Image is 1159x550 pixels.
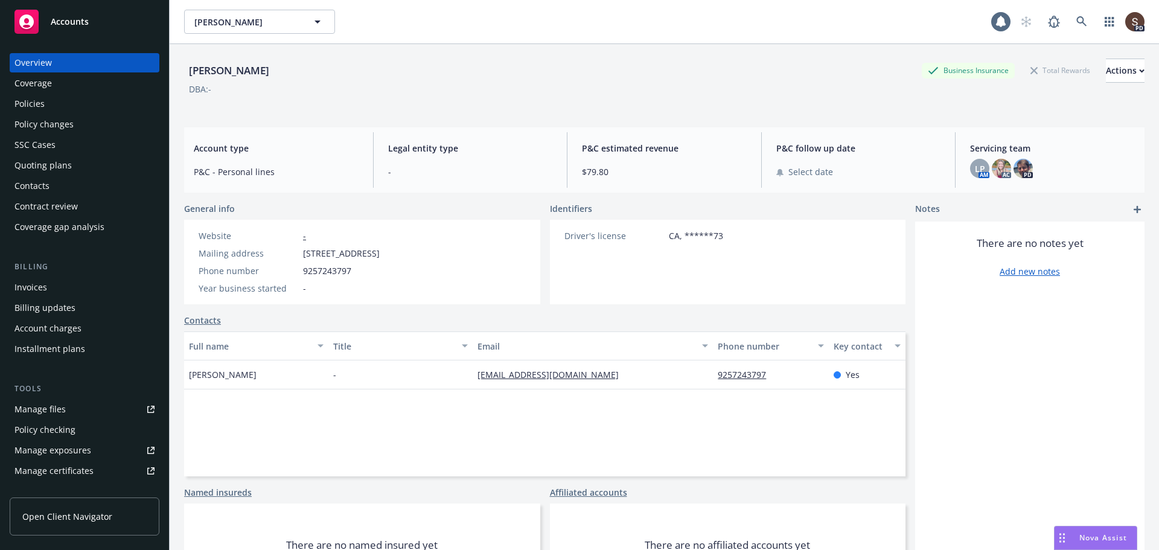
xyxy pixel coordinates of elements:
[10,319,159,338] a: Account charges
[776,142,941,155] span: P&C follow up date
[564,229,664,242] div: Driver's license
[14,217,104,237] div: Coverage gap analysis
[10,383,159,395] div: Tools
[1054,526,1137,550] button: Nova Assist
[788,165,833,178] span: Select date
[550,486,627,499] a: Affiliated accounts
[10,94,159,114] a: Policies
[1106,59,1145,82] div: Actions
[1042,10,1066,34] a: Report a Bug
[713,331,828,360] button: Phone number
[477,340,695,353] div: Email
[1055,526,1070,549] div: Drag to move
[829,331,905,360] button: Key contact
[1125,12,1145,31] img: photo
[977,236,1084,251] span: There are no notes yet
[10,441,159,460] a: Manage exposures
[1130,202,1145,217] a: add
[14,441,91,460] div: Manage exposures
[970,142,1135,155] span: Servicing team
[333,368,336,381] span: -
[14,400,66,419] div: Manage files
[1106,59,1145,83] button: Actions
[10,115,159,134] a: Policy changes
[14,176,49,196] div: Contacts
[473,331,713,360] button: Email
[718,369,776,380] a: 9257243797
[834,340,887,353] div: Key contact
[922,63,1015,78] div: Business Insurance
[10,74,159,93] a: Coverage
[184,331,328,360] button: Full name
[718,340,810,353] div: Phone number
[1070,10,1094,34] a: Search
[14,115,74,134] div: Policy changes
[184,63,274,78] div: [PERSON_NAME]
[51,17,89,27] span: Accounts
[14,339,85,359] div: Installment plans
[14,94,45,114] div: Policies
[10,261,159,273] div: Billing
[14,74,52,93] div: Coverage
[550,202,592,215] span: Identifiers
[992,159,1011,178] img: photo
[10,298,159,318] a: Billing updates
[14,156,72,175] div: Quoting plans
[328,331,473,360] button: Title
[477,369,628,380] a: [EMAIL_ADDRESS][DOMAIN_NAME]
[189,368,257,381] span: [PERSON_NAME]
[388,142,553,155] span: Legal entity type
[184,10,335,34] button: [PERSON_NAME]
[303,247,380,260] span: [STREET_ADDRESS]
[388,165,553,178] span: -
[14,197,78,216] div: Contract review
[10,217,159,237] a: Coverage gap analysis
[333,340,455,353] div: Title
[14,135,56,155] div: SSC Cases
[199,282,298,295] div: Year business started
[194,165,359,178] span: P&C - Personal lines
[14,420,75,440] div: Policy checking
[14,319,81,338] div: Account charges
[189,83,211,95] div: DBA: -
[184,314,221,327] a: Contacts
[10,400,159,419] a: Manage files
[1079,532,1127,543] span: Nova Assist
[1097,10,1122,34] a: Switch app
[22,510,112,523] span: Open Client Navigator
[10,461,159,481] a: Manage certificates
[582,142,747,155] span: P&C estimated revenue
[199,264,298,277] div: Phone number
[189,340,310,353] div: Full name
[10,5,159,39] a: Accounts
[194,16,299,28] span: [PERSON_NAME]
[10,135,159,155] a: SSC Cases
[303,282,306,295] span: -
[582,165,747,178] span: $79.80
[846,368,860,381] span: Yes
[10,339,159,359] a: Installment plans
[303,230,306,241] a: -
[10,53,159,72] a: Overview
[184,486,252,499] a: Named insureds
[303,264,351,277] span: 9257243797
[14,278,47,297] div: Invoices
[199,247,298,260] div: Mailing address
[194,142,359,155] span: Account type
[184,202,235,215] span: General info
[199,229,298,242] div: Website
[10,197,159,216] a: Contract review
[1014,10,1038,34] a: Start snowing
[975,162,985,175] span: LP
[14,461,94,481] div: Manage certificates
[10,420,159,440] a: Policy checking
[915,202,940,217] span: Notes
[10,156,159,175] a: Quoting plans
[14,482,75,501] div: Manage claims
[10,278,159,297] a: Invoices
[10,176,159,196] a: Contacts
[10,482,159,501] a: Manage claims
[1000,265,1060,278] a: Add new notes
[1024,63,1096,78] div: Total Rewards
